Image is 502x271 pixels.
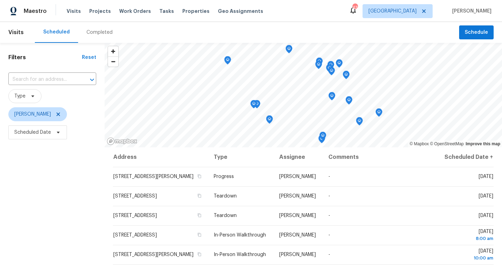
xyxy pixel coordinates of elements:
[343,71,350,82] div: Map marker
[113,174,193,179] span: [STREET_ADDRESS][PERSON_NAME]
[89,8,111,15] span: Projects
[87,75,97,85] button: Open
[279,174,316,179] span: [PERSON_NAME]
[437,147,494,167] th: Scheduled Date ↑
[449,8,492,15] span: [PERSON_NAME]
[279,194,316,199] span: [PERSON_NAME]
[375,108,382,119] div: Map marker
[43,29,70,36] div: Scheduled
[286,45,292,56] div: Map marker
[218,8,263,15] span: Geo Assignments
[316,57,323,68] div: Map marker
[443,249,493,262] span: [DATE]
[214,252,266,257] span: In-Person Walkthrough
[14,111,51,118] span: [PERSON_NAME]
[328,213,330,218] span: -
[319,132,326,142] div: Map marker
[465,28,488,37] span: Schedule
[356,117,363,128] div: Map marker
[214,233,266,238] span: In-Person Walkthrough
[108,46,118,56] button: Zoom in
[479,194,493,199] span: [DATE]
[119,8,151,15] span: Work Orders
[328,67,335,78] div: Map marker
[352,4,357,11] div: 43
[328,252,330,257] span: -
[443,255,493,262] div: 10:00 am
[24,8,47,15] span: Maestro
[8,25,24,40] span: Visits
[113,233,157,238] span: [STREET_ADDRESS]
[479,174,493,179] span: [DATE]
[214,174,234,179] span: Progress
[224,56,231,67] div: Map marker
[113,194,157,199] span: [STREET_ADDRESS]
[323,147,437,167] th: Comments
[345,96,352,107] div: Map marker
[327,61,334,72] div: Map marker
[196,173,203,179] button: Copy Address
[113,147,208,167] th: Address
[328,174,330,179] span: -
[410,141,429,146] a: Mapbox
[196,193,203,199] button: Copy Address
[108,56,118,67] button: Zoom out
[196,232,203,238] button: Copy Address
[274,147,323,167] th: Assignee
[250,100,257,111] div: Map marker
[67,8,81,15] span: Visits
[328,92,335,103] div: Map marker
[279,233,316,238] span: [PERSON_NAME]
[443,229,493,242] span: [DATE]
[196,212,203,218] button: Copy Address
[214,213,237,218] span: Teardown
[8,54,82,61] h1: Filters
[279,252,316,257] span: [PERSON_NAME]
[430,141,464,146] a: OpenStreetMap
[336,59,343,70] div: Map marker
[14,93,25,100] span: Type
[266,115,273,126] div: Map marker
[14,129,51,136] span: Scheduled Date
[459,25,494,40] button: Schedule
[479,213,493,218] span: [DATE]
[182,8,210,15] span: Properties
[196,251,203,257] button: Copy Address
[105,43,502,147] canvas: Map
[8,74,77,85] input: Search for an address...
[82,54,96,61] div: Reset
[214,194,237,199] span: Teardown
[107,137,137,145] a: Mapbox homepage
[466,141,500,146] a: Improve this map
[108,57,118,67] span: Zoom out
[328,194,330,199] span: -
[113,213,157,218] span: [STREET_ADDRESS]
[328,233,330,238] span: -
[318,135,325,146] div: Map marker
[159,9,174,14] span: Tasks
[443,235,493,242] div: 8:00 am
[326,64,333,75] div: Map marker
[315,61,322,71] div: Map marker
[368,8,417,15] span: [GEOGRAPHIC_DATA]
[86,29,113,36] div: Completed
[279,213,316,218] span: [PERSON_NAME]
[113,252,193,257] span: [STREET_ADDRESS][PERSON_NAME]
[208,147,274,167] th: Type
